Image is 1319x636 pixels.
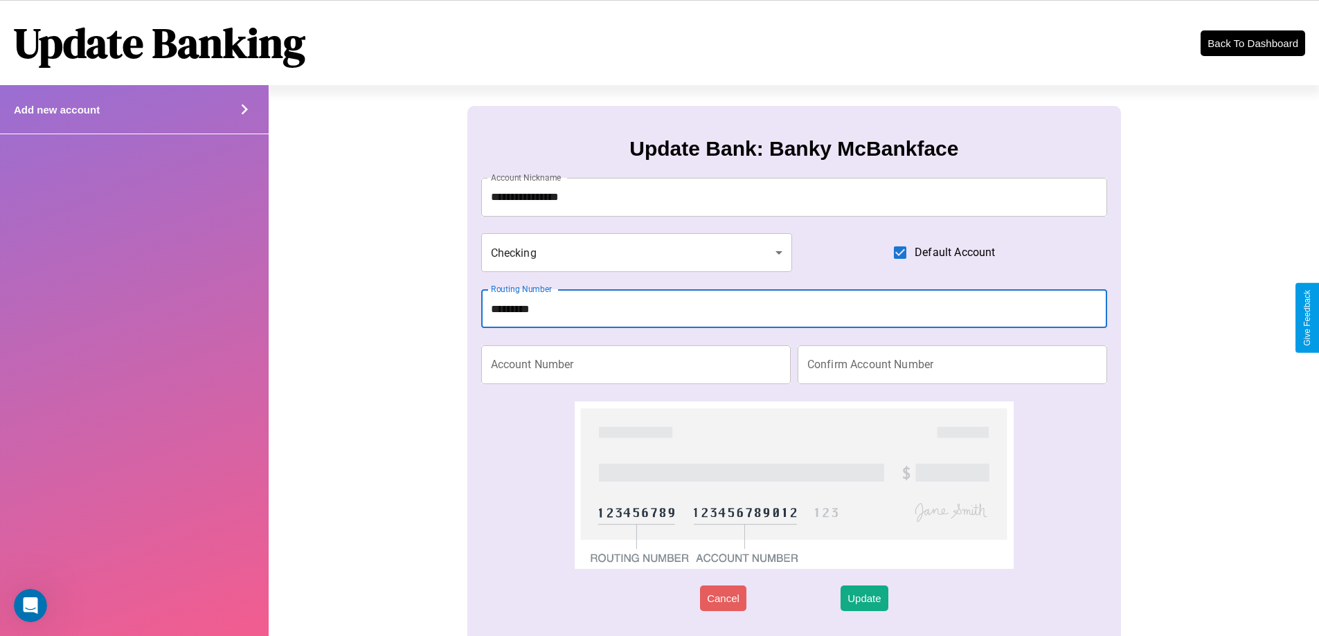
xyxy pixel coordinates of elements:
img: check [575,401,1013,569]
button: Cancel [700,585,746,611]
button: Back To Dashboard [1201,30,1305,56]
h1: Update Banking [14,15,305,71]
h3: Update Bank: Banky McBankface [629,137,958,161]
iframe: Intercom live chat [14,589,47,622]
label: Routing Number [491,283,552,295]
span: Default Account [915,244,995,261]
div: Give Feedback [1302,290,1312,346]
h4: Add new account [14,104,100,116]
div: Checking [481,233,793,272]
button: Update [841,585,888,611]
label: Account Nickname [491,172,562,183]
